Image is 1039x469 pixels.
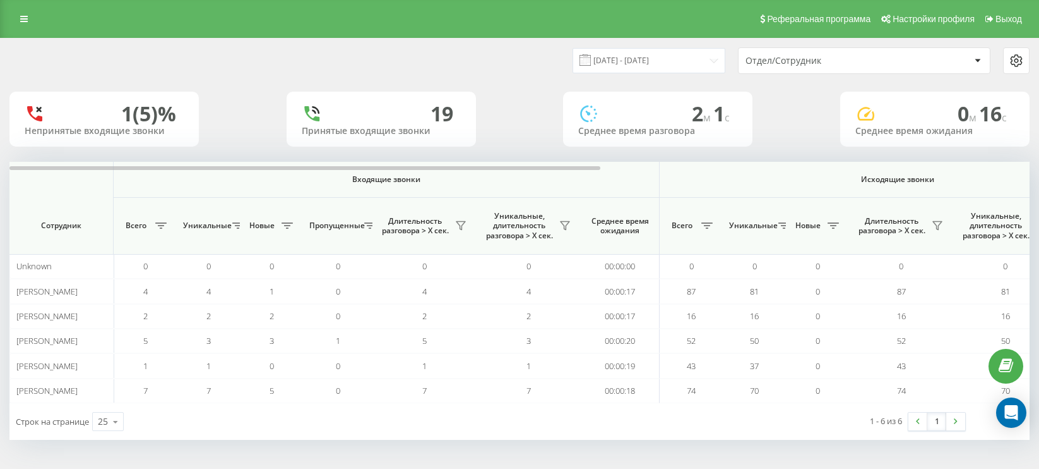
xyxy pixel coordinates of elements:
[590,216,650,236] span: Среднее время ожидания
[816,385,820,396] span: 0
[581,353,660,378] td: 00:00:19
[422,260,427,272] span: 0
[969,111,979,125] span: м
[16,360,78,372] span: [PERSON_NAME]
[996,398,1026,428] div: Open Intercom Messenger
[422,310,427,322] span: 2
[1001,385,1010,396] span: 70
[16,335,78,346] span: [PERSON_NAME]
[750,335,759,346] span: 50
[25,126,184,137] div: Непринятые входящие звонки
[430,102,453,126] div: 19
[689,260,694,272] span: 0
[143,310,148,322] span: 2
[687,335,696,346] span: 52
[143,260,148,272] span: 0
[855,216,928,236] span: Длительность разговора > Х сек.
[270,286,274,297] span: 1
[246,221,278,231] span: Новые
[270,335,274,346] span: 3
[336,360,340,372] span: 0
[206,385,211,396] span: 7
[752,260,757,272] span: 0
[745,56,896,66] div: Отдел/Сотрудник
[422,385,427,396] span: 7
[143,385,148,396] span: 7
[750,310,759,322] span: 16
[270,385,274,396] span: 5
[581,279,660,303] td: 00:00:17
[143,360,148,372] span: 1
[687,310,696,322] span: 16
[687,385,696,396] span: 74
[581,329,660,353] td: 00:00:20
[20,221,102,231] span: Сотрудник
[816,260,820,272] span: 0
[816,310,820,322] span: 0
[121,102,176,126] div: 1 (5)%
[581,304,660,329] td: 00:00:17
[729,221,775,231] span: Уникальные
[666,221,698,231] span: Всего
[897,310,906,322] span: 16
[526,385,531,396] span: 7
[16,260,52,272] span: Unknown
[16,385,78,396] span: [PERSON_NAME]
[526,260,531,272] span: 0
[120,221,151,231] span: Всего
[979,100,1007,127] span: 16
[703,111,713,125] span: м
[143,286,148,297] span: 4
[750,360,759,372] span: 37
[270,260,274,272] span: 0
[816,335,820,346] span: 0
[206,335,211,346] span: 3
[98,415,108,428] div: 25
[959,211,1032,241] span: Уникальные, длительность разговора > Х сек.
[725,111,730,125] span: c
[526,310,531,322] span: 2
[855,126,1014,137] div: Среднее время ожидания
[1001,286,1010,297] span: 81
[336,286,340,297] span: 0
[893,14,975,24] span: Настройки профиля
[270,310,274,322] span: 2
[692,100,713,127] span: 2
[16,286,78,297] span: [PERSON_NAME]
[1003,260,1007,272] span: 0
[995,14,1022,24] span: Выход
[336,310,340,322] span: 0
[16,416,89,427] span: Строк на странице
[336,260,340,272] span: 0
[183,221,229,231] span: Уникальные
[687,286,696,297] span: 87
[899,260,903,272] span: 0
[581,379,660,403] td: 00:00:18
[526,360,531,372] span: 1
[526,335,531,346] span: 3
[927,413,946,430] a: 1
[578,126,737,137] div: Среднее время разговора
[206,286,211,297] span: 4
[526,286,531,297] span: 4
[1002,111,1007,125] span: c
[897,385,906,396] span: 74
[1001,335,1010,346] span: 50
[422,360,427,372] span: 1
[750,286,759,297] span: 81
[897,286,906,297] span: 87
[16,310,78,322] span: [PERSON_NAME]
[750,385,759,396] span: 70
[270,360,274,372] span: 0
[146,174,626,185] span: Входящие звонки
[767,14,870,24] span: Реферальная программа
[687,360,696,372] span: 43
[958,100,979,127] span: 0
[206,310,211,322] span: 2
[581,254,660,279] td: 00:00:00
[336,335,340,346] span: 1
[897,335,906,346] span: 52
[816,360,820,372] span: 0
[422,286,427,297] span: 4
[336,385,340,396] span: 0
